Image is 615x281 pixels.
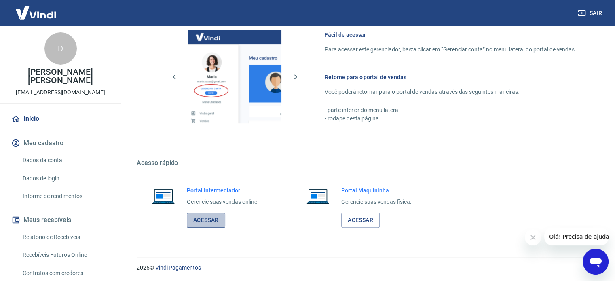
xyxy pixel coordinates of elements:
a: Dados de login [19,170,111,187]
h5: Acesso rápido [137,159,596,167]
div: D [44,32,77,65]
button: Meus recebíveis [10,211,111,229]
img: Imagem de um notebook aberto [301,186,335,206]
h6: Fácil de acessar [325,31,576,39]
p: Gerencie suas vendas física. [341,198,412,206]
iframe: Botão para abrir a janela de mensagens [583,249,609,275]
img: Imagem da dashboard mostrando o botão de gerenciar conta na sidebar no lado esquerdo [188,30,281,123]
p: Gerencie suas vendas online. [187,198,259,206]
p: [EMAIL_ADDRESS][DOMAIN_NAME] [16,88,105,97]
a: Relatório de Recebíveis [19,229,111,245]
a: Recebíveis Futuros Online [19,247,111,263]
a: Início [10,110,111,128]
a: Informe de rendimentos [19,188,111,205]
p: Para acessar este gerenciador, basta clicar em “Gerenciar conta” no menu lateral do portal de ven... [325,45,576,54]
h6: Retorne para o portal de vendas [325,73,576,81]
a: Acessar [341,213,380,228]
a: Dados da conta [19,152,111,169]
h6: Portal Maquininha [341,186,412,194]
a: Acessar [187,213,225,228]
img: Imagem de um notebook aberto [146,186,180,206]
button: Sair [576,6,605,21]
p: 2025 © [137,264,596,272]
p: [PERSON_NAME] [PERSON_NAME] [6,68,114,85]
img: Vindi [10,0,62,25]
p: - parte inferior do menu lateral [325,106,576,114]
p: - rodapé desta página [325,114,576,123]
a: Vindi Pagamentos [155,264,201,271]
span: Olá! Precisa de ajuda? [5,6,68,12]
p: Você poderá retornar para o portal de vendas através das seguintes maneiras: [325,88,576,96]
button: Meu cadastro [10,134,111,152]
h6: Portal Intermediador [187,186,259,194]
iframe: Mensagem da empresa [544,228,609,245]
iframe: Fechar mensagem [525,229,541,245]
